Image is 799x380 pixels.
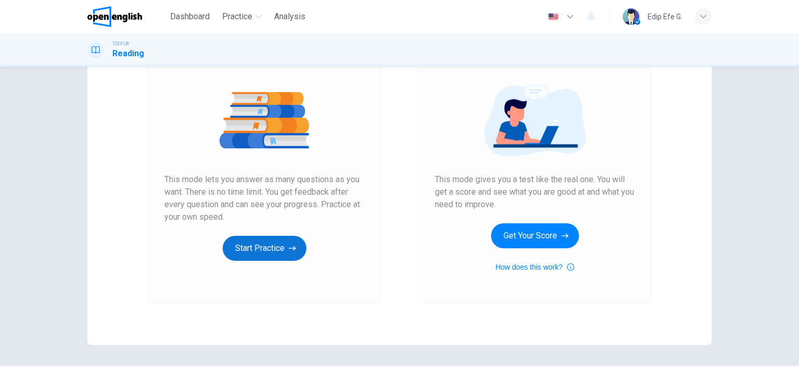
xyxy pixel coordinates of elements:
button: How does this work? [495,261,574,273]
a: OpenEnglish logo [87,6,166,27]
button: Start Practice [223,236,306,261]
img: Profile picture [623,8,639,25]
button: Dashboard [166,7,214,26]
span: Dashboard [170,10,210,23]
button: Analysis [270,7,310,26]
img: en [547,13,560,21]
span: This mode lets you answer as many questions as you want. There is no time limit. You get feedback... [164,173,364,223]
h1: Reading [112,47,144,60]
span: TOEFL® [112,40,129,47]
span: Analysis [274,10,305,23]
div: Edip Efe G. [648,10,682,23]
img: OpenEnglish logo [87,6,142,27]
button: Practice [218,7,266,26]
button: Get Your Score [491,223,579,248]
span: This mode gives you a test like the real one. You will get a score and see what you are good at a... [435,173,635,211]
span: Practice [222,10,252,23]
